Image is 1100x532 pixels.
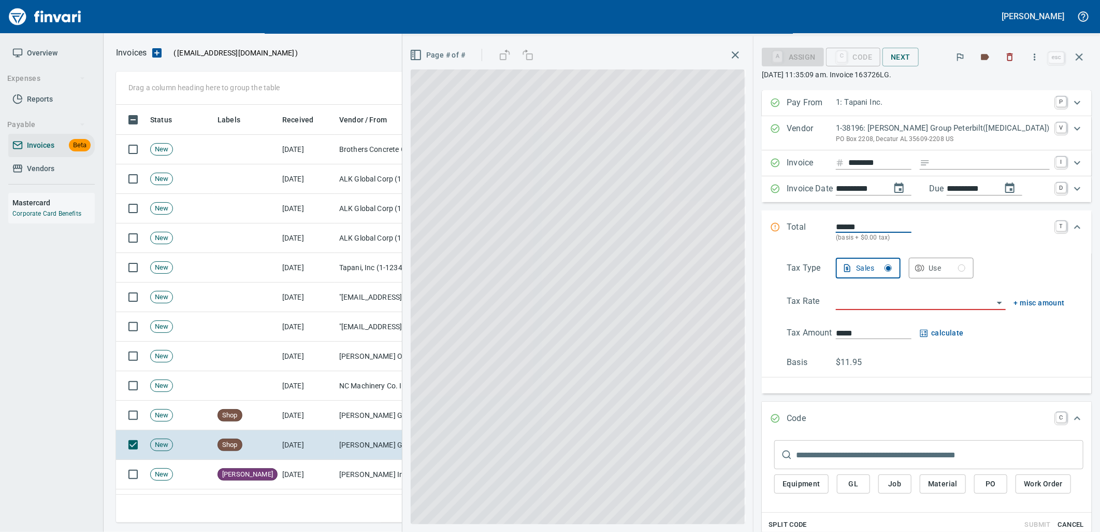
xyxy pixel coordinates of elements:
[1056,96,1066,107] a: P
[1056,412,1066,423] a: C
[335,401,439,430] td: [PERSON_NAME] Group Peterbilt([MEDICAL_DATA]) (1-38196)
[762,116,1092,150] div: Expand
[339,114,400,126] span: Vendor / From
[762,69,1092,80] p: [DATE] 11:35:09 am. Invoice 163726LG.
[787,157,836,170] p: Invoice
[982,478,999,491] span: PO
[167,48,298,58] p: ( )
[218,114,240,126] span: Labels
[335,371,439,401] td: NC Machinery Co. Inc (1-10695)
[150,114,185,126] span: Status
[826,51,881,60] div: Code
[783,478,820,491] span: Equipment
[8,134,95,157] a: InvoicesBeta
[335,460,439,489] td: [PERSON_NAME] Inc (1-38342)
[7,72,85,85] span: Expenses
[151,204,172,214] span: New
[1014,297,1065,310] button: + misc amount
[282,114,327,126] span: Received
[12,210,81,217] a: Corporate Card Benefits
[335,135,439,164] td: Brothers Concrete Cutting Inc (1-10127)
[891,51,910,64] span: Next
[836,233,1050,243] p: (basis + $0.00 tax)
[949,46,972,68] button: Flag
[8,88,95,111] a: Reports
[1056,221,1066,231] a: T
[27,47,57,60] span: Overview
[3,69,90,88] button: Expenses
[176,48,295,58] span: [EMAIL_ADDRESS][DOMAIN_NAME]
[335,194,439,223] td: ALK Global Corp (1-38361)
[1023,46,1046,68] button: More
[12,197,95,208] h6: Mastercard
[6,4,84,29] img: Finvari
[150,114,172,126] span: Status
[151,145,172,155] span: New
[836,96,1050,108] p: 1: Tapani Inc.
[218,411,242,421] span: Shop
[1056,157,1066,167] a: I
[920,474,966,494] button: Material
[836,122,1050,134] p: 1-38196: [PERSON_NAME] Group Peterbilt([MEDICAL_DATA])
[974,474,1007,494] button: PO
[151,174,172,184] span: New
[278,164,335,194] td: [DATE]
[8,157,95,180] a: Vendors
[335,312,439,342] td: "[EMAIL_ADDRESS][DOMAIN_NAME]" <[EMAIL_ADDRESS][DOMAIN_NAME]>
[1057,519,1085,531] span: Cancel
[151,322,172,332] span: New
[116,47,147,59] p: Invoices
[278,489,335,519] td: [DATE]
[909,258,974,278] button: Use
[278,283,335,312] td: [DATE]
[282,114,313,126] span: Received
[769,519,807,531] span: Split Code
[278,401,335,430] td: [DATE]
[998,46,1021,68] button: Discard
[218,470,277,480] span: [PERSON_NAME]
[151,292,172,302] span: New
[8,41,95,65] a: Overview
[1046,45,1092,69] span: Close invoice
[151,352,172,361] span: New
[1016,474,1071,494] button: Work Order
[887,176,911,201] button: change date
[151,470,172,480] span: New
[1000,8,1067,24] button: [PERSON_NAME]
[278,312,335,342] td: [DATE]
[878,474,911,494] button: Job
[278,135,335,164] td: [DATE]
[218,440,242,450] span: Shop
[787,412,836,426] p: Code
[278,460,335,489] td: [DATE]
[845,478,862,491] span: GL
[997,176,1022,201] button: change due date
[787,122,836,144] p: Vendor
[992,296,1007,310] button: Open
[335,283,439,312] td: "[EMAIL_ADDRESS][DOMAIN_NAME]" <[EMAIL_ADDRESS][DOMAIN_NAME]>
[836,356,885,369] p: $11.95
[836,134,1050,145] p: PO Box 2208, Decatur AL 35609-2208 US
[762,90,1092,116] div: Expand
[787,262,836,278] p: Tax Type
[335,430,439,460] td: [PERSON_NAME] Group Peterbilt([MEDICAL_DATA]) (1-38196)
[69,139,91,151] span: Beta
[920,158,930,168] svg: Invoice description
[151,233,172,243] span: New
[27,139,54,152] span: Invoices
[218,114,254,126] span: Labels
[151,440,172,450] span: New
[920,327,964,340] button: calculate
[837,474,870,494] button: GL
[335,253,439,283] td: Tapani, Inc (1-12349)
[278,194,335,223] td: [DATE]
[339,114,387,126] span: Vendor / From
[882,48,919,67] button: Next
[1056,122,1066,133] a: V
[128,82,280,93] p: Drag a column heading here to group the table
[335,342,439,371] td: [PERSON_NAME] Oil Company, Inc (1-12936)
[1049,52,1064,63] a: esc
